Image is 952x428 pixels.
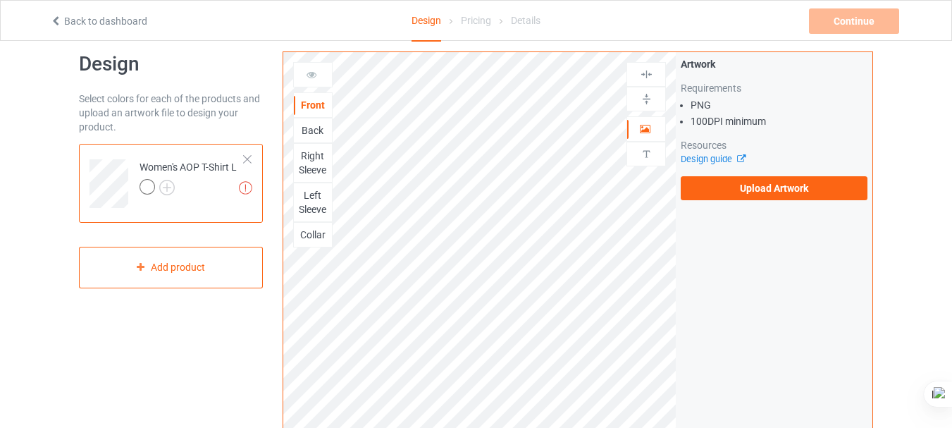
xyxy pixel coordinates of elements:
div: Design [412,1,441,42]
img: exclamation icon [239,181,252,195]
div: Details [511,1,540,40]
label: Upload Artwork [681,176,867,200]
img: svg%3E%0A [640,147,653,161]
li: 100 DPI minimum [691,114,867,128]
div: Pricing [461,1,491,40]
h1: Design [79,51,263,77]
div: Add product [79,247,263,288]
div: Left Sleeve [294,188,332,216]
a: Design guide [681,154,745,164]
img: svg%3E%0A [640,92,653,106]
li: PNG [691,98,867,112]
div: Resources [681,138,867,152]
img: svg+xml;base64,PD94bWwgdmVyc2lvbj0iMS4wIiBlbmNvZGluZz0iVVRGLTgiPz4KPHN2ZyB3aWR0aD0iMjJweCIgaGVpZ2... [159,180,175,195]
div: Front [294,98,332,112]
img: svg%3E%0A [640,68,653,81]
div: Artwork [681,57,867,71]
a: Back to dashboard [50,16,147,27]
div: Women's AOP T-Shirt L [79,144,263,223]
div: Collar [294,228,332,242]
div: Back [294,123,332,137]
div: Requirements [681,81,867,95]
div: Women's AOP T-Shirt L [140,160,237,194]
div: Select colors for each of the products and upload an artwork file to design your product. [79,92,263,134]
div: Right Sleeve [294,149,332,177]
